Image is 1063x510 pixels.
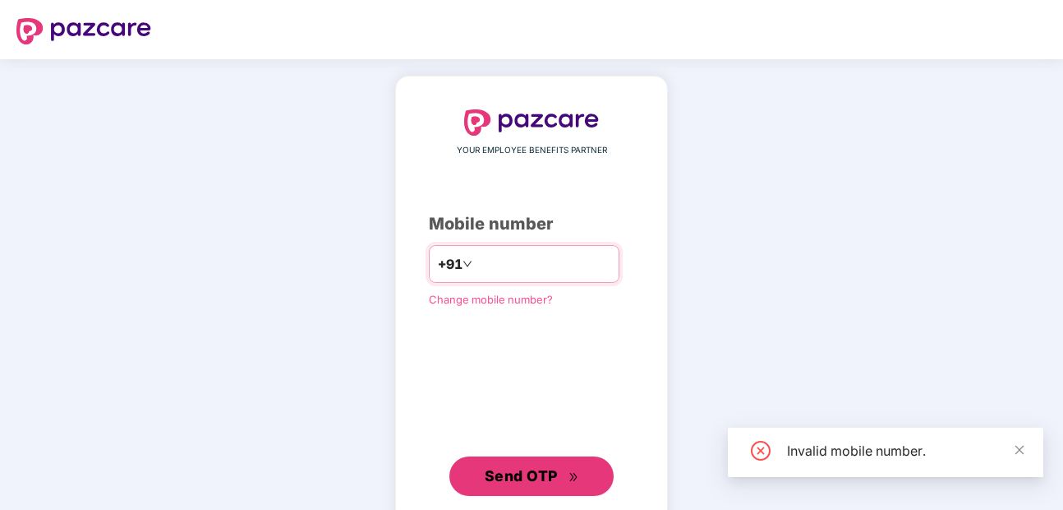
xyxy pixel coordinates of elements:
[1014,444,1025,456] span: close
[464,109,599,136] img: logo
[16,18,151,44] img: logo
[751,441,771,461] span: close-circle
[787,441,1024,461] div: Invalid mobile number.
[429,293,553,306] a: Change mobile number?
[457,144,607,157] span: YOUR EMPLOYEE BENEFITS PARTNER
[485,467,558,484] span: Send OTP
[568,472,579,483] span: double-right
[429,211,634,237] div: Mobile number
[438,254,462,275] span: +91
[462,259,472,269] span: down
[449,457,614,496] button: Send OTPdouble-right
